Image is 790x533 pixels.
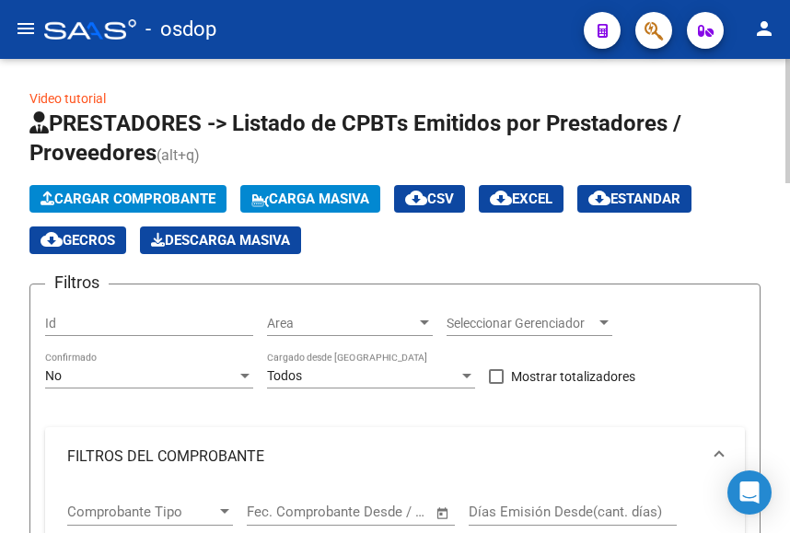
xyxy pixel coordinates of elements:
[433,503,454,524] button: Open calendar
[753,17,775,40] mat-icon: person
[490,187,512,209] mat-icon: cloud_download
[29,110,681,166] span: PRESTADORES -> Listado de CPBTs Emitidos por Prestadores / Proveedores
[140,226,301,254] app-download-masive: Descarga masiva de comprobantes (adjuntos)
[251,191,369,207] span: Carga Masiva
[67,446,701,467] mat-panel-title: FILTROS DEL COMPROBANTE
[151,232,290,249] span: Descarga Masiva
[145,9,216,50] span: - osdop
[29,185,227,213] button: Cargar Comprobante
[29,91,106,106] a: Video tutorial
[405,191,454,207] span: CSV
[447,316,596,331] span: Seleccionar Gerenciador
[29,226,126,254] button: Gecros
[511,365,635,388] span: Mostrar totalizadores
[140,226,301,254] button: Descarga Masiva
[157,146,200,164] span: (alt+q)
[240,185,380,213] button: Carga Masiva
[45,427,745,486] mat-expansion-panel-header: FILTROS DEL COMPROBANTE
[479,185,563,213] button: EXCEL
[247,504,321,520] input: Fecha inicio
[588,187,610,209] mat-icon: cloud_download
[577,185,691,213] button: Estandar
[15,17,37,40] mat-icon: menu
[405,187,427,209] mat-icon: cloud_download
[41,191,215,207] span: Cargar Comprobante
[67,504,216,520] span: Comprobante Tipo
[394,185,465,213] button: CSV
[727,470,772,515] div: Open Intercom Messenger
[267,368,302,383] span: Todos
[588,191,680,207] span: Estandar
[338,504,427,520] input: Fecha fin
[490,191,552,207] span: EXCEL
[41,228,63,250] mat-icon: cloud_download
[45,270,109,295] h3: Filtros
[45,368,62,383] span: No
[267,316,416,331] span: Area
[41,232,115,249] span: Gecros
